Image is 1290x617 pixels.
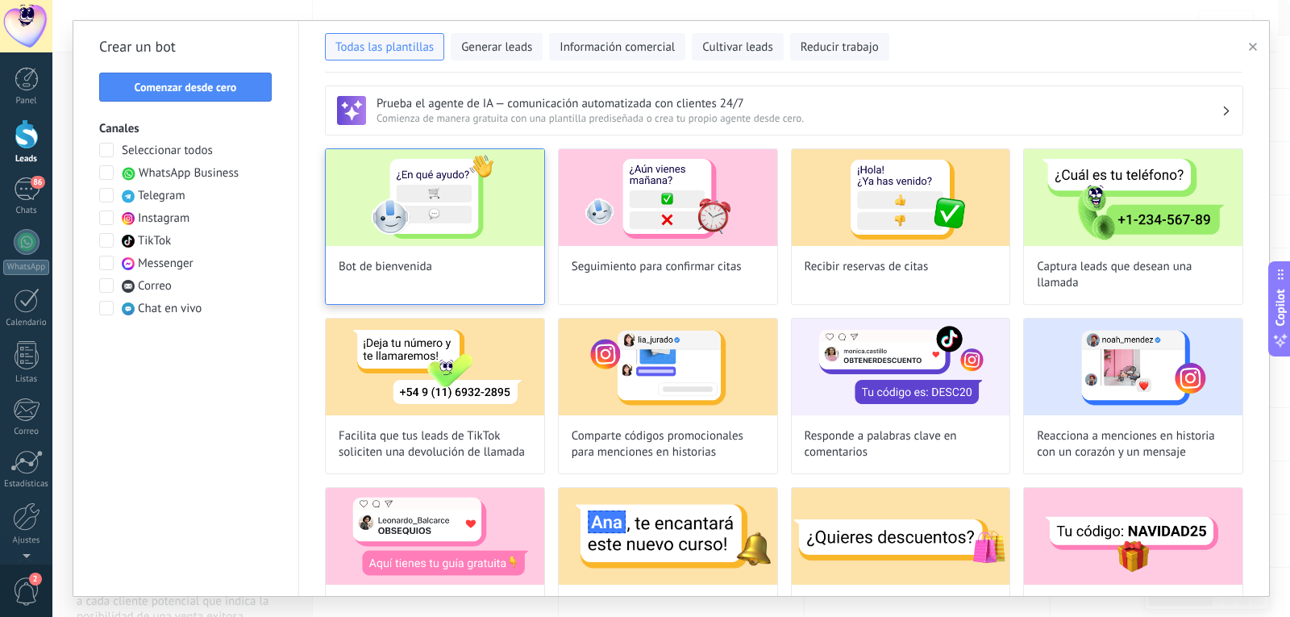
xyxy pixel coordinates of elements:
button: Generar leads [451,33,543,60]
span: Comienza de manera gratuita con una plantilla prediseñada o crea tu propio agente desde cero. [377,111,1221,125]
img: Comparte códigos promocionales para menciones en historias [559,319,777,415]
span: Instagram [138,211,189,227]
h3: Canales [99,121,273,136]
img: Agenda mensajes promocionales sobre eventos, ofertas y más [559,488,777,585]
img: Captura leads que desean una llamada [1024,149,1242,246]
span: Captura leads que desean una llamada [1037,259,1230,291]
img: Responde a palabras clave en comentarios [792,319,1010,415]
span: Seleccionar todos [122,143,213,159]
img: Comparte premios exclusivos con los seguidores [326,488,544,585]
div: Listas [3,374,50,385]
span: Comparte códigos promocionales para menciones en historias [572,428,764,461]
img: Envía códigos promocionales a partir de palabras clave en los mensajes [792,488,1010,585]
span: Messenger [138,256,193,272]
span: Reacciona a menciones en historia con un corazón y un mensaje [1037,428,1230,461]
img: Facilita que tus leads de TikTok soliciten una devolución de llamada [326,319,544,415]
h3: Prueba el agente de IA — comunicación automatizada con clientes 24/7 [377,96,1221,111]
span: Comenzar desde cero [135,81,237,93]
img: Recibir reservas de citas [792,149,1010,246]
span: Seguimiento para confirmar citas [572,259,742,275]
span: TikTok [138,233,171,249]
span: Todas las plantillas [335,40,434,56]
div: Correo [3,427,50,437]
div: Leads [3,154,50,165]
span: Telegram [138,188,185,204]
span: Responde a palabras clave en comentarios [805,428,997,461]
span: Chat en vivo [138,301,202,317]
img: Reacciona a menciones en historia con un corazón y un mensaje [1024,319,1242,415]
span: Información comercial [560,40,675,56]
img: Envía cód. promo al recibir palabras clave de clientes por DM en TikTok [1024,488,1242,585]
span: Facilita que tus leads de TikTok soliciten una devolución de llamada [339,428,531,461]
span: Cultivar leads [702,40,772,56]
button: Cultivar leads [692,33,783,60]
span: Correo [138,278,172,294]
h2: Crear un bot [99,34,273,60]
span: Reducir trabajo [801,40,879,56]
span: 2 [29,573,42,586]
span: Recibir reservas de citas [805,259,929,275]
span: Copilot [1272,289,1288,326]
img: Seguimiento para confirmar citas [559,149,777,246]
span: WhatsApp Business [139,165,239,181]
span: 86 [31,176,44,189]
div: Calendario [3,318,50,328]
span: Generar leads [461,40,532,56]
div: WhatsApp [3,260,49,275]
div: Estadísticas [3,479,50,490]
div: Panel [3,96,50,106]
button: Todas las plantillas [325,33,444,60]
img: Bot de bienvenida [326,149,544,246]
div: Ajustes [3,536,50,546]
div: Chats [3,206,50,216]
span: Bot de bienvenida [339,259,432,275]
button: Información comercial [549,33,685,60]
button: Comenzar desde cero [99,73,272,102]
button: Reducir trabajo [790,33,889,60]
